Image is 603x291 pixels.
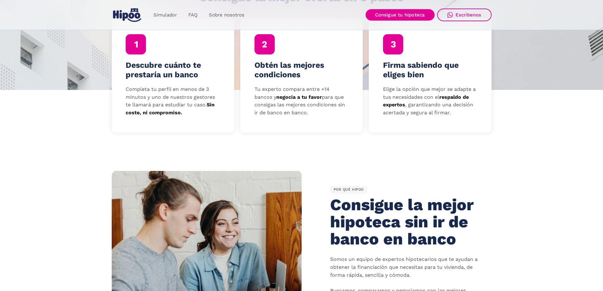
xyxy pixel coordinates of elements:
[254,60,349,79] h4: Obtén las mejores condiciones
[383,85,477,117] p: Elige la opción que mejor se adapte a tus necesidades con el , garantizando una decisión acertada...
[276,94,322,100] strong: negocia a tu favor
[126,85,220,117] p: Completa tu perfil en menos de 3 minutos y uno de nuestros gestores te llamará para estudiar tu c...
[148,9,183,21] a: Simulador
[383,60,477,79] h4: Firma sabiendo que eliges bien
[455,12,481,18] div: Escríbenos
[254,85,349,117] p: Tu experto compara entre +14 bancos y para que consigas las mejores condiciones sin ir de banco e...
[183,9,203,21] a: FAQ
[126,102,215,116] strong: Sin coste, ni compromiso.
[203,9,250,21] a: Sobre nosotros
[126,60,220,79] h4: Descubre cuánto te prestaría un banco
[366,9,435,21] a: Consigue tu hipoteca
[437,9,492,21] a: Escríbenos
[330,196,476,247] h2: Consigue la mejor hipoteca sin ir de banco en banco
[112,6,143,24] a: home
[330,186,367,194] div: POR QUÉ HIPOO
